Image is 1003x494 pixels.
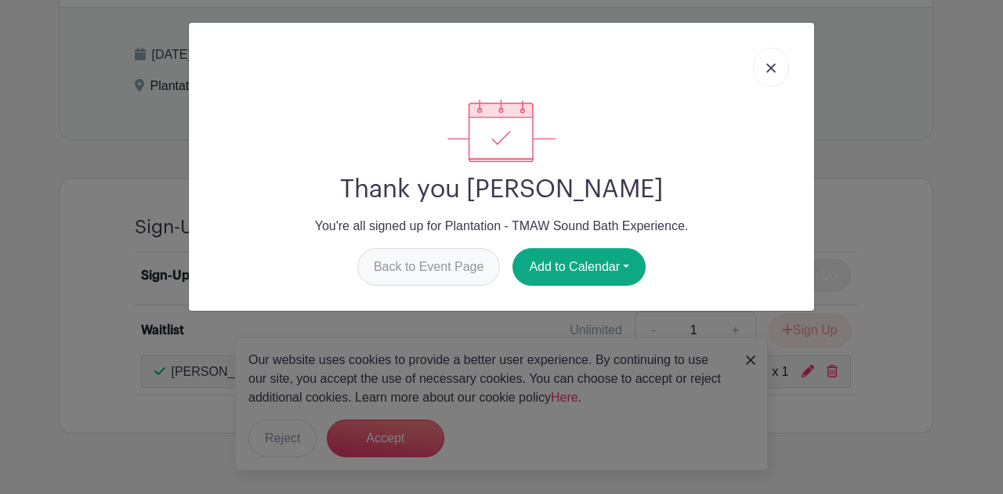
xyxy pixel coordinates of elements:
[201,175,802,204] h2: Thank you [PERSON_NAME]
[357,248,501,286] a: Back to Event Page
[512,248,646,286] button: Add to Calendar
[201,217,802,236] p: You're all signed up for Plantation - TMAW Sound Bath Experience.
[447,99,556,162] img: signup_complete-c468d5dda3e2740ee63a24cb0ba0d3ce5d8a4ecd24259e683200fb1569d990c8.svg
[766,63,776,73] img: close_button-5f87c8562297e5c2d7936805f587ecaba9071eb48480494691a3f1689db116b3.svg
